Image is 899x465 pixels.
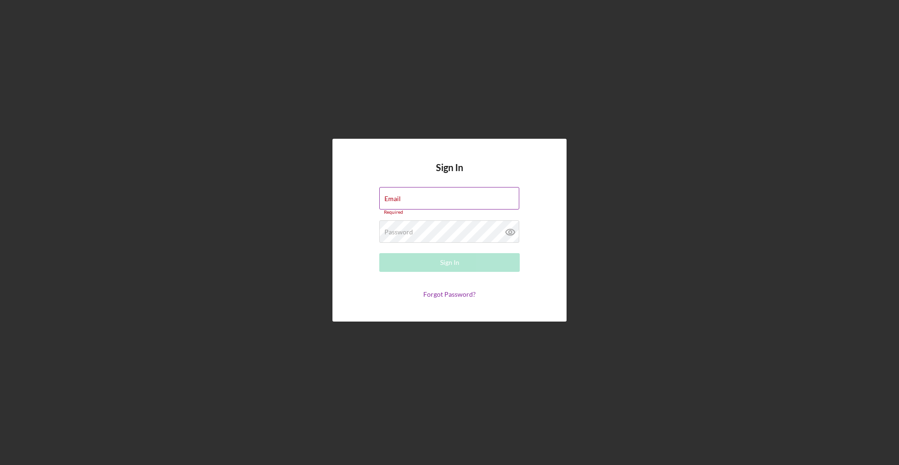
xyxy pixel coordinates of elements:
label: Password [384,228,413,236]
button: Sign In [379,253,520,272]
h4: Sign In [436,162,463,187]
div: Required [379,210,520,215]
a: Forgot Password? [423,290,476,298]
div: Sign In [440,253,459,272]
label: Email [384,195,401,202]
